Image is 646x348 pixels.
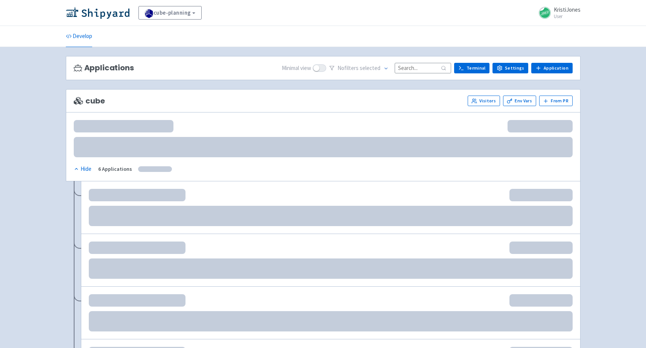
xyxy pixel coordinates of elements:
[66,7,129,19] img: Shipyard logo
[74,165,91,173] div: Hide
[492,63,528,73] a: Settings
[395,63,451,73] input: Search...
[454,63,489,73] a: Terminal
[468,96,500,106] a: Visitors
[554,14,581,19] small: User
[66,26,92,47] a: Develop
[74,64,134,72] h3: Applications
[98,165,132,173] div: 6 Applications
[74,97,105,105] span: cube
[74,165,92,173] button: Hide
[282,64,311,73] span: Minimal view
[539,96,573,106] button: From PR
[138,6,202,20] a: cube-planning
[554,6,581,13] span: KristiJones
[360,64,380,71] span: selected
[534,7,581,19] a: KristiJones User
[503,96,536,106] a: Env Vars
[531,63,572,73] a: Application
[337,64,380,73] span: No filter s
